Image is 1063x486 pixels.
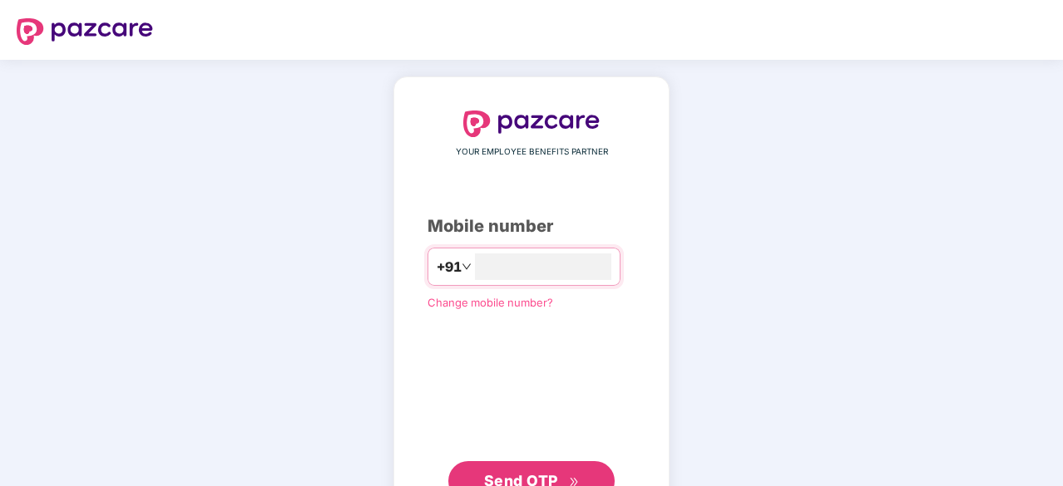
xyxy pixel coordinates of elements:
span: +91 [437,257,462,277]
img: logo [463,110,600,137]
span: down [462,262,472,272]
div: Mobile number [428,214,635,239]
img: logo [17,18,153,45]
a: Change mobile number? [428,296,553,309]
span: YOUR EMPLOYEE BENEFITS PARTNER [456,145,608,159]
